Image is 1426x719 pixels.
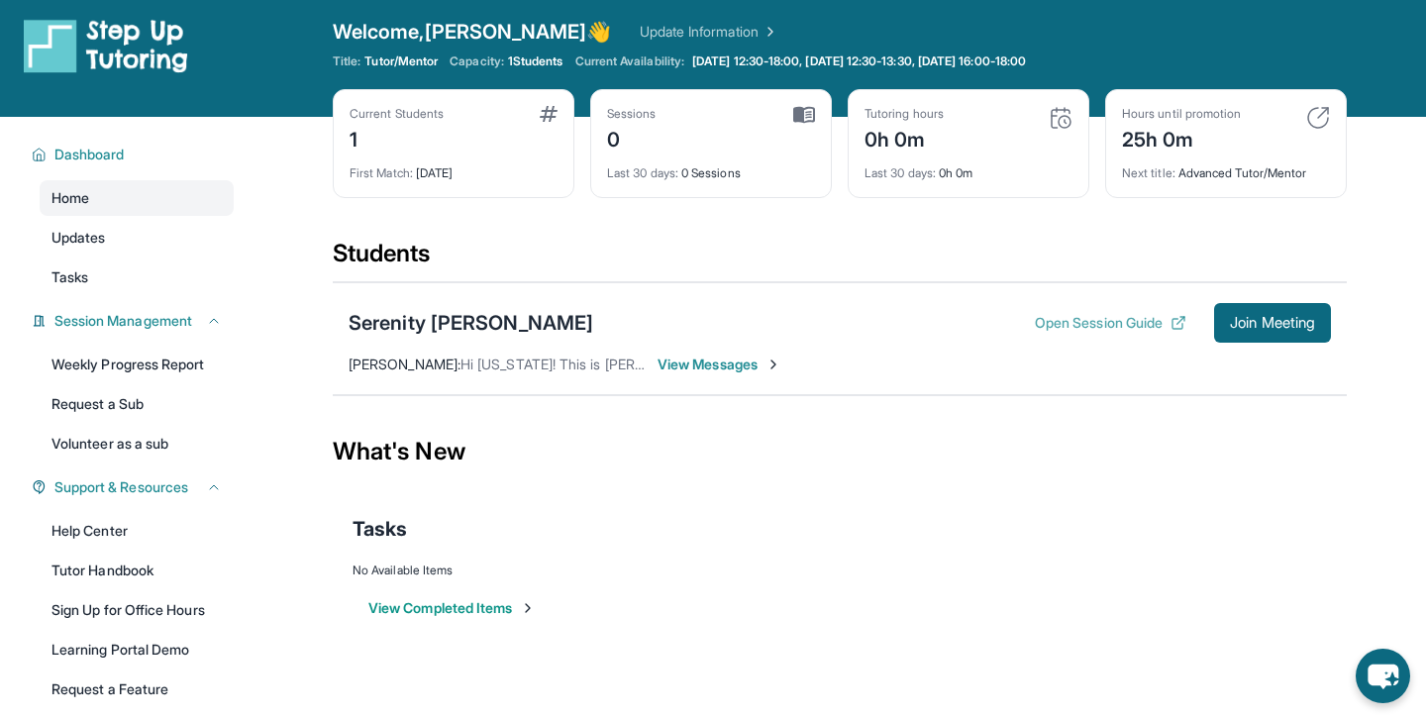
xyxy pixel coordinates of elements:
[607,165,678,180] span: Last 30 days :
[333,408,1347,495] div: What's New
[350,154,558,181] div: [DATE]
[47,145,222,164] button: Dashboard
[51,228,106,248] span: Updates
[333,53,360,69] span: Title:
[350,106,444,122] div: Current Students
[1122,154,1330,181] div: Advanced Tutor/Mentor
[40,180,234,216] a: Home
[692,53,1026,69] span: [DATE] 12:30-18:00, [DATE] 12:30-13:30, [DATE] 16:00-18:00
[1035,313,1186,333] button: Open Session Guide
[688,53,1030,69] a: [DATE] 12:30-18:00, [DATE] 12:30-13:30, [DATE] 16:00-18:00
[349,309,593,337] div: Serenity [PERSON_NAME]
[51,267,88,287] span: Tasks
[1049,106,1072,130] img: card
[607,122,657,154] div: 0
[865,154,1072,181] div: 0h 0m
[40,426,234,462] a: Volunteer as a sub
[54,477,188,497] span: Support & Resources
[640,22,778,42] a: Update Information
[51,188,89,208] span: Home
[349,356,460,372] span: [PERSON_NAME] :
[1230,317,1315,329] span: Join Meeting
[47,477,222,497] button: Support & Resources
[350,122,444,154] div: 1
[353,515,407,543] span: Tasks
[40,671,234,707] a: Request a Feature
[1122,165,1175,180] span: Next title :
[607,106,657,122] div: Sessions
[40,592,234,628] a: Sign Up for Office Hours
[1122,122,1241,154] div: 25h 0m
[333,18,612,46] span: Welcome, [PERSON_NAME] 👋
[54,145,125,164] span: Dashboard
[759,22,778,42] img: Chevron Right
[333,238,1347,281] div: Students
[1306,106,1330,130] img: card
[40,259,234,295] a: Tasks
[607,154,815,181] div: 0 Sessions
[54,311,192,331] span: Session Management
[1214,303,1331,343] button: Join Meeting
[865,122,944,154] div: 0h 0m
[450,53,504,69] span: Capacity:
[368,598,536,618] button: View Completed Items
[508,53,563,69] span: 1 Students
[40,347,234,382] a: Weekly Progress Report
[540,106,558,122] img: card
[658,355,781,374] span: View Messages
[364,53,438,69] span: Tutor/Mentor
[353,563,1327,578] div: No Available Items
[865,165,936,180] span: Last 30 days :
[40,553,234,588] a: Tutor Handbook
[1356,649,1410,703] button: chat-button
[765,357,781,372] img: Chevron-Right
[40,632,234,668] a: Learning Portal Demo
[350,165,413,180] span: First Match :
[40,386,234,422] a: Request a Sub
[575,53,684,69] span: Current Availability:
[47,311,222,331] button: Session Management
[24,18,188,73] img: logo
[1122,106,1241,122] div: Hours until promotion
[793,106,815,124] img: card
[40,513,234,549] a: Help Center
[865,106,944,122] div: Tutoring hours
[40,220,234,256] a: Updates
